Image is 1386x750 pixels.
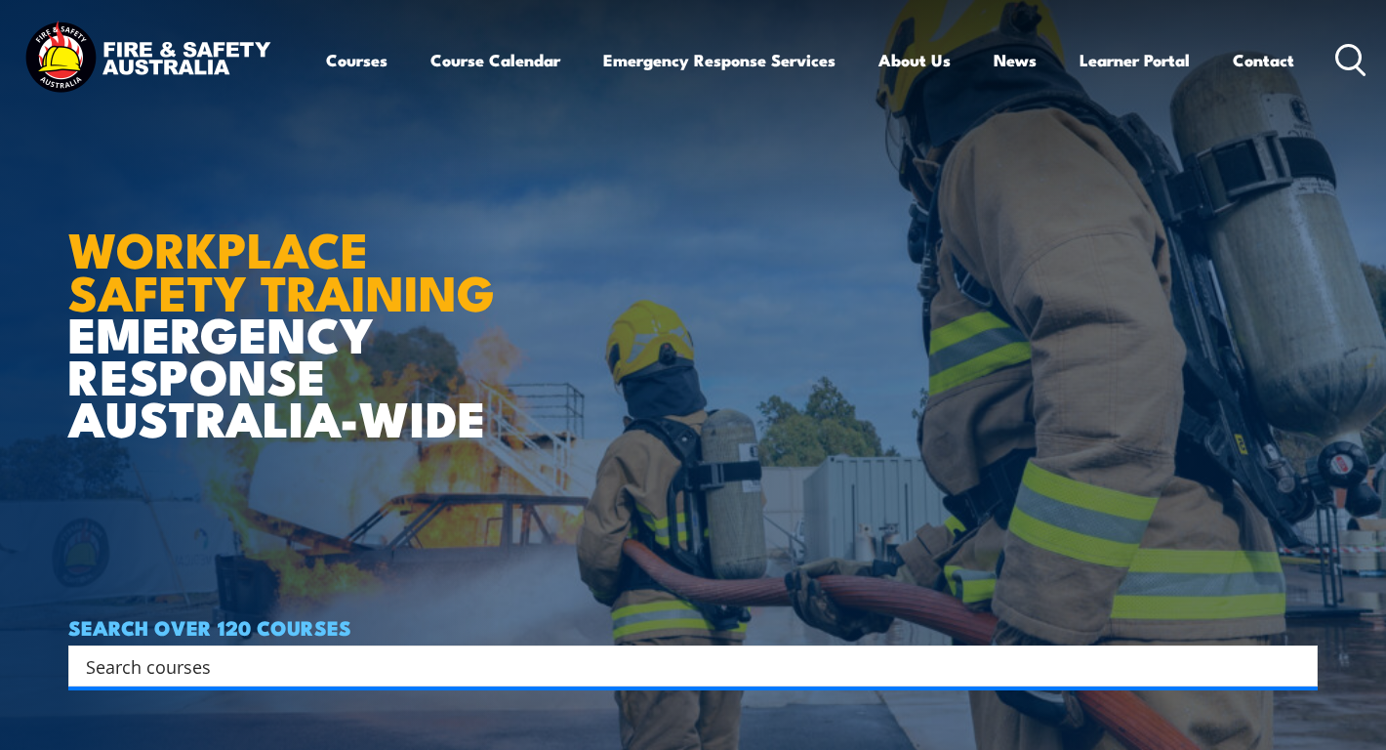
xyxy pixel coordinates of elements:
button: Search magnifier button [1284,652,1311,680]
a: Courses [326,34,387,86]
form: Search form [90,652,1279,680]
a: Course Calendar [430,34,560,86]
a: Emergency Response Services [603,34,836,86]
a: News [994,34,1037,86]
h1: EMERGENCY RESPONSE AUSTRALIA-WIDE [68,178,546,437]
a: Learner Portal [1080,34,1190,86]
strong: WORKPLACE SAFETY TRAINING [68,210,495,327]
a: Contact [1233,34,1294,86]
input: Search input [86,651,1275,681]
h4: SEARCH OVER 120 COURSES [68,616,1318,638]
a: About Us [878,34,951,86]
